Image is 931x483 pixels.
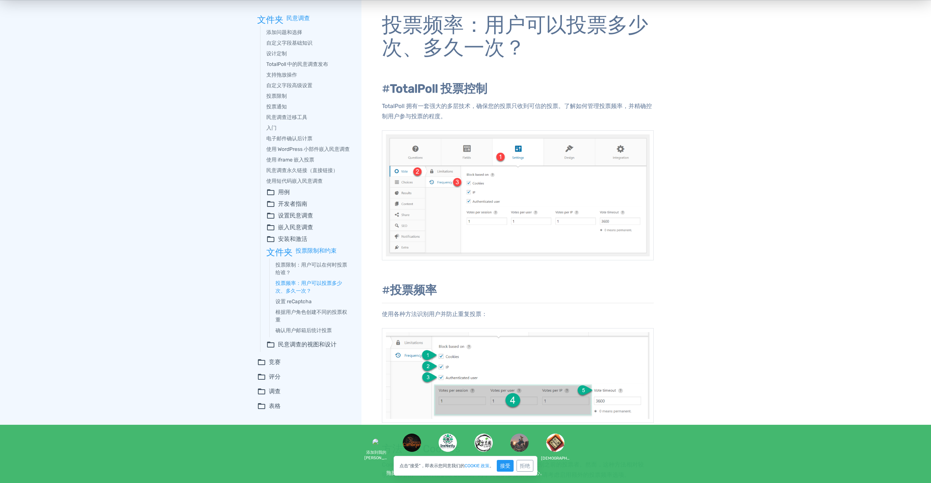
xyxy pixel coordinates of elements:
[266,60,351,68] a: TotalPoll 中的民意调查发布
[257,14,284,23] font: 文件夹
[266,235,275,244] font: folder_open
[266,246,351,255] summary: 文件夹投票限制和约束
[275,298,351,305] a: 设置 reCaptcha
[257,402,351,410] summary: folder_open表格
[278,200,307,207] font: 开发者指南
[266,135,312,142] font: 电子邮件确认后计票
[257,372,351,381] summary: folder_open评分
[257,358,351,367] summary: folder_open竞赛
[520,463,530,469] font: 拒绝
[275,327,351,334] a: 确认用户邮箱后统计投票
[275,279,351,295] a: 投票频率：用户可以投票多少次、多久一次？
[275,327,332,334] font: 确认用户邮箱后统计投票
[275,309,347,323] font: 根据用户角色创建不同的投票权重
[266,114,307,120] font: 民意调查迁移工具
[275,298,312,305] font: 设置 reCaptcha
[269,373,281,380] font: 评分
[266,82,351,89] a: 自定义字段高级设置
[266,135,351,142] a: 电子邮件确认后计票
[266,39,351,47] a: 自定义字段基础知识
[266,340,275,349] font: folder_open
[266,145,351,153] a: 使用 WordPress 小部件嵌入民意调查
[269,388,281,395] font: 调查
[269,402,281,409] font: 表格
[257,402,266,410] font: folder_open
[517,460,533,472] button: 拒绝
[275,308,351,324] a: 根据用户角色创建不同的投票权重
[382,311,487,317] font: 使用各种方法识别用户并防止重复投票：
[266,223,275,232] font: folder_open
[266,246,293,255] font: 文件夹
[266,61,328,67] font: TotalPoll 中的民意调查发布
[266,200,275,208] font: folder_open
[500,463,510,469] font: 接受
[465,464,489,468] a: Cookie 政策
[257,14,351,23] summary: 文件夹民意调查
[257,387,266,396] font: folder_open
[278,341,337,348] font: 民意调查的视图和设计
[266,235,351,244] summary: folder_open安装和激活
[266,92,351,100] a: 投票限制
[266,124,351,132] a: 入门
[275,262,347,276] font: 投票限制：用户可以在何时投票给谁？
[382,103,652,120] font: TotalPoll 拥有一套强大的多层技术，确保您的投票只收到可信的投票。了解如何管理投票频率，并精确控制用户参与投票的程度。
[266,50,351,57] a: 设计定制
[266,71,351,79] a: 支持拖放操作
[266,188,275,197] font: folder_open
[266,104,287,110] font: 投票通知
[278,212,313,219] font: 设置民意调查
[266,103,351,111] a: 投票通知
[266,211,351,220] summary: folder_open设置民意调查
[278,235,307,242] font: 安装和激活
[275,280,342,294] font: 投票频率：用户可以投票多少次、多久一次？
[266,177,351,185] a: 使用短代码嵌入民意调查
[266,340,351,349] summary: folder_open民意调查的视图和设计
[266,40,312,46] font: 自定义字段基础知识
[382,283,390,297] font: #
[266,82,312,89] font: 自定义字段高级设置
[266,188,351,197] summary: folder_open用例
[278,189,290,196] font: 用例
[497,460,514,472] button: 接受
[489,463,494,468] font: 。
[382,82,390,96] font: #
[266,167,338,174] font: 民意调查永久链接（直接链接）
[266,211,275,220] font: folder_open
[257,387,351,396] summary: folder_open调查
[266,156,351,164] a: 使用 iframe 嵌入投票
[266,157,314,163] font: 使用 iframe 嵌入投票
[266,200,351,208] summary: folder_open开发者指南
[266,29,351,36] a: 添加问题和选择
[266,223,351,232] summary: folder_open嵌入民意调查
[275,261,351,276] a: 投票限制：用户可以在何时投票给谁？
[399,463,465,468] font: 点击“接受”，即表示您同意我们的
[266,178,323,184] font: 使用短代码嵌入民意调查
[266,125,277,131] font: 入门
[390,283,437,297] font: 投票频率
[382,13,648,60] font: 投票频率：用户可以投票多少次、多久一次？
[257,358,266,367] font: folder_open
[266,51,287,57] font: 设计定制
[266,72,297,78] font: 支持拖放操作
[257,372,266,381] font: folder_open
[266,29,302,36] font: 添加问题和选择
[266,114,351,121] a: 民意调查迁移工具
[278,224,313,231] font: 嵌入民意调查
[286,15,310,22] font: 民意调查
[390,82,487,96] font: TotalPoll 投票控制
[266,93,287,99] font: 投票限制
[296,247,337,254] font: 投票限制和约束
[266,146,350,152] font: 使用 WordPress 小部件嵌入民意调查
[266,167,351,174] a: 民意调查永久链接（直接链接）
[269,358,281,365] font: 竞赛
